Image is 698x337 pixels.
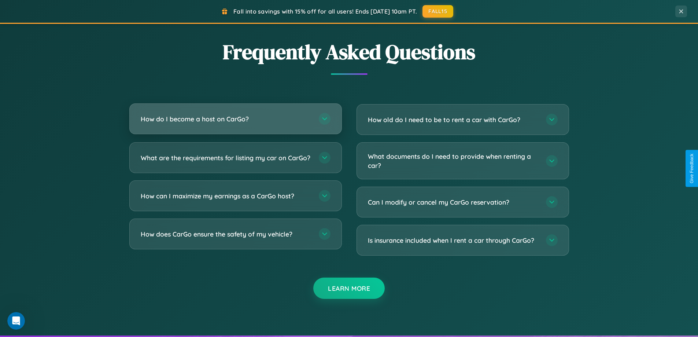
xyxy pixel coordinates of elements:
h3: How old do I need to be to rent a car with CarGo? [368,115,539,124]
h3: What are the requirements for listing my car on CarGo? [141,153,311,162]
h3: What documents do I need to provide when renting a car? [368,152,539,170]
h3: How does CarGo ensure the safety of my vehicle? [141,230,311,239]
span: Fall into savings with 15% off for all users! Ends [DATE] 10am PT. [233,8,417,15]
h3: How can I maximize my earnings as a CarGo host? [141,191,311,201]
h2: Frequently Asked Questions [129,38,569,66]
h3: Can I modify or cancel my CarGo reservation? [368,198,539,207]
button: Learn More [313,278,385,299]
div: Give Feedback [689,154,694,183]
button: FALL15 [422,5,453,18]
iframe: Intercom live chat [7,312,25,330]
h3: How do I become a host on CarGo? [141,114,311,124]
h3: Is insurance included when I rent a car through CarGo? [368,236,539,245]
